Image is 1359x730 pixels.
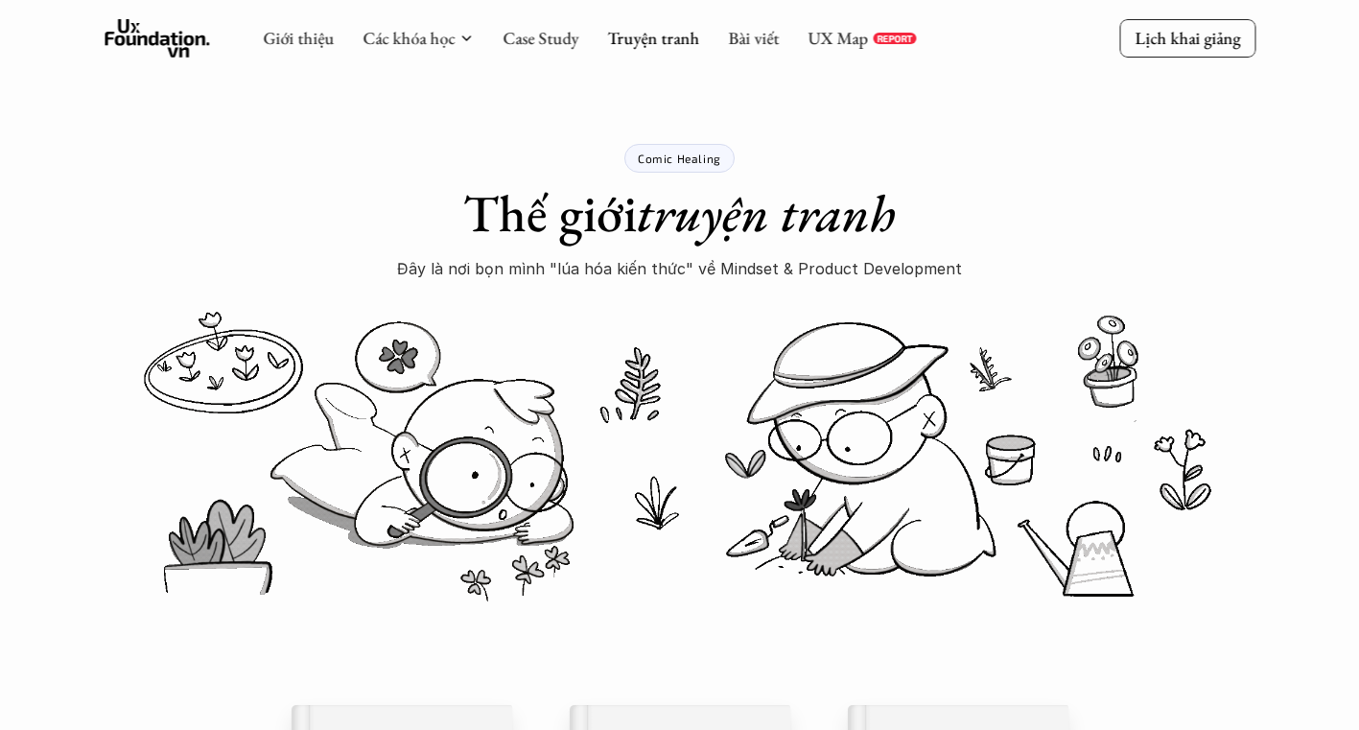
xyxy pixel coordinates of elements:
a: Bài viết [728,27,779,49]
a: Truyện tranh [607,27,699,49]
a: REPORT [873,33,916,44]
p: Comic Healing [638,152,721,165]
p: REPORT [877,33,912,44]
p: Lịch khai giảng [1135,27,1240,49]
a: UX Map [808,27,868,49]
p: Đây là nơi bọn mình "lúa hóa kiến thức" về Mindset & Product Development [397,254,962,283]
a: Giới thiệu [263,27,334,49]
em: truyện tranh [637,179,896,247]
a: Case Study [503,27,578,49]
a: Lịch khai giảng [1119,19,1255,57]
a: Các khóa học [363,27,455,49]
h1: Thế giới [463,182,896,245]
